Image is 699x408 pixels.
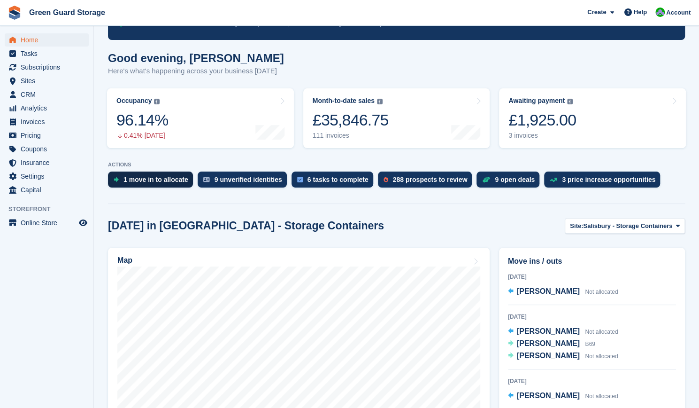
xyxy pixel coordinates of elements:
span: [PERSON_NAME] [517,392,580,400]
img: icon-info-grey-7440780725fd019a000dd9b08b2336e03edf1995a4989e88bcd33f0948082b44.svg [154,99,160,104]
a: menu [5,47,89,60]
a: 6 tasks to complete [292,172,378,192]
a: menu [5,142,89,156]
a: menu [5,183,89,196]
p: ACTIONS [108,162,685,168]
div: 3 invoices [508,132,576,140]
p: Here's what's happening across your business [DATE] [108,66,284,77]
div: 0.41% [DATE] [116,132,168,140]
div: 9 unverified identities [215,176,282,183]
span: Sites [21,74,77,87]
span: Online Store [21,216,77,229]
a: menu [5,115,89,128]
a: 9 open deals [476,172,544,192]
span: Tasks [21,47,77,60]
a: menu [5,216,89,229]
div: 111 invoices [313,132,389,140]
a: 288 prospects to review [378,172,477,192]
span: Not allocated [585,329,618,335]
a: menu [5,129,89,142]
div: £35,846.75 [313,110,389,130]
span: Not allocated [585,353,618,360]
div: [DATE] [508,273,676,281]
div: Occupancy [116,97,152,105]
span: CRM [21,88,77,101]
a: [PERSON_NAME] Not allocated [508,390,618,402]
a: Month-to-date sales £35,846.75 111 invoices [303,88,490,148]
span: [PERSON_NAME] [517,287,580,295]
img: Jonathan Bailey [655,8,665,17]
img: move_ins_to_allocate_icon-fdf77a2bb77ea45bf5b3d319d69a93e2d87916cf1d5bf7949dd705db3b84f3ca.svg [114,177,119,182]
div: 6 tasks to complete [307,176,369,183]
a: menu [5,88,89,101]
h2: Map [117,256,132,265]
span: Invoices [21,115,77,128]
a: menu [5,61,89,74]
div: [DATE] [508,313,676,321]
a: [PERSON_NAME] B69 [508,338,595,350]
div: 3 price increase opportunities [562,176,655,183]
a: 1 move in to allocate [108,172,198,192]
span: Not allocated [585,289,618,295]
span: Home [21,33,77,47]
img: verify_identity-adf6edd0f0f0b5bbfe63781bf79b02c33cf7c696d77639b501bdc392416b5a36.svg [203,177,210,182]
a: 9 unverified identities [198,172,292,192]
span: [PERSON_NAME] [517,327,580,335]
a: 3 price increase opportunities [544,172,665,192]
span: Storefront [8,204,93,214]
a: menu [5,156,89,169]
span: [PERSON_NAME] [517,339,580,347]
h1: Good evening, [PERSON_NAME] [108,52,284,64]
span: Subscriptions [21,61,77,74]
h2: [DATE] in [GEOGRAPHIC_DATA] - Storage Containers [108,220,384,232]
div: [DATE] [508,377,676,385]
a: menu [5,33,89,47]
a: [PERSON_NAME] Not allocated [508,286,618,298]
a: menu [5,102,89,115]
a: Green Guard Storage [25,5,109,20]
span: Coupons [21,142,77,156]
img: deal-1b604bf984904fb50ccaf53a9ad4b4a5d6e5aea283cecdc64d6e3604feb123c2.svg [482,176,490,183]
div: Month-to-date sales [313,97,375,105]
button: Site: Salisbury - Storage Containers [565,218,685,234]
span: Create [587,8,606,17]
span: Help [634,8,647,17]
span: Pricing [21,129,77,142]
img: prospect-51fa495bee0391a8d652442698ab0144808aea92771e9ea1ae160a38d050c398.svg [384,177,388,182]
span: Settings [21,170,77,183]
span: Analytics [21,102,77,115]
span: Site: [570,221,583,231]
div: 288 prospects to review [393,176,468,183]
div: Awaiting payment [508,97,565,105]
span: Capital [21,183,77,196]
a: Preview store [77,217,89,228]
a: menu [5,74,89,87]
a: [PERSON_NAME] Not allocated [508,350,618,362]
a: [PERSON_NAME] Not allocated [508,326,618,338]
span: Account [666,8,691,17]
span: B69 [585,341,595,347]
span: Salisbury - Storage Containers [583,221,672,231]
span: Not allocated [585,393,618,400]
h2: Move ins / outs [508,256,676,267]
img: icon-info-grey-7440780725fd019a000dd9b08b2336e03edf1995a4989e88bcd33f0948082b44.svg [567,99,573,104]
img: icon-info-grey-7440780725fd019a000dd9b08b2336e03edf1995a4989e88bcd33f0948082b44.svg [377,99,383,104]
img: price_increase_opportunities-93ffe204e8149a01c8c9dc8f82e8f89637d9d84a8eef4429ea346261dce0b2c0.svg [550,178,557,182]
a: Awaiting payment £1,925.00 3 invoices [499,88,686,148]
a: menu [5,170,89,183]
div: £1,925.00 [508,110,576,130]
span: Insurance [21,156,77,169]
div: 96.14% [116,110,168,130]
span: [PERSON_NAME] [517,352,580,360]
img: task-75834270c22a3079a89374b754ae025e5fb1db73e45f91037f5363f120a921f8.svg [297,177,303,182]
div: 1 move in to allocate [123,176,188,183]
div: 9 open deals [495,176,535,183]
img: stora-icon-8386f47178a22dfd0bd8f6a31ec36ba5ce8667c1dd55bd0f319d3a0aa187defe.svg [8,6,22,20]
a: Occupancy 96.14% 0.41% [DATE] [107,88,294,148]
